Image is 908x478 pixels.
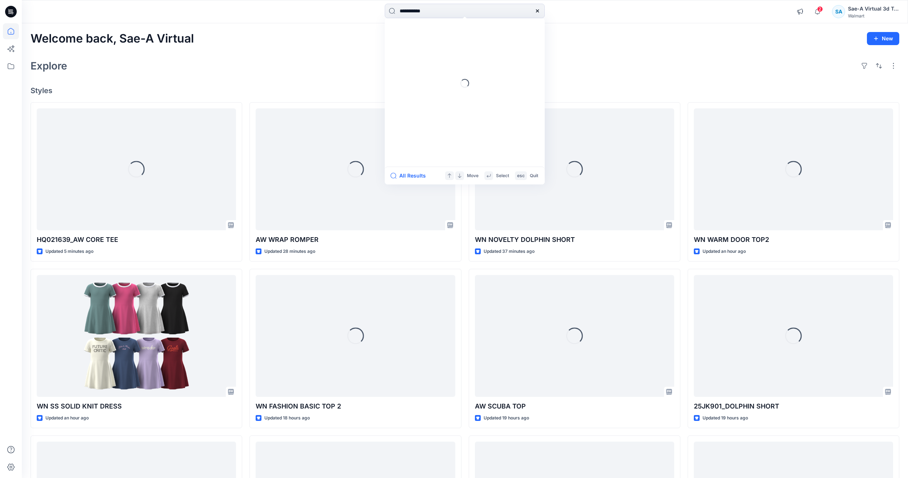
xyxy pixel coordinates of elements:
div: SA [832,5,845,18]
p: Updated 28 minutes ago [264,248,315,255]
a: WN SS SOLID KNIT DRESS [37,275,236,397]
p: HQ021639_AW CORE TEE [37,235,236,245]
button: New [867,32,899,45]
p: WN NOVELTY DOLPHIN SHORT [475,235,674,245]
h2: Explore [31,60,67,72]
p: WN WARM DOOR TOP2 [694,235,893,245]
p: AW WRAP ROMPER [256,235,455,245]
p: Quit [530,172,538,180]
p: AW SCUBA TOP [475,401,674,411]
p: Updated 19 hours ago [703,414,748,422]
p: WN SS SOLID KNIT DRESS [37,401,236,411]
p: Updated 37 minutes ago [484,248,535,255]
button: All Results [391,171,431,180]
p: 25JK901_DOLPHIN SHORT [694,401,893,411]
div: Sae-A Virtual 3d Team [848,4,899,13]
p: Updated 19 hours ago [484,414,529,422]
p: Updated 5 minutes ago [45,248,93,255]
div: Walmart [848,13,899,19]
h2: Welcome back, Sae-A Virtual [31,32,194,45]
p: Move [467,172,479,180]
p: esc [517,172,525,180]
p: Updated an hour ago [45,414,89,422]
p: Select [496,172,509,180]
span: 2 [817,6,823,12]
p: WN FASHION BASIC TOP 2 [256,401,455,411]
p: Updated an hour ago [703,248,746,255]
h4: Styles [31,86,899,95]
p: Updated 18 hours ago [264,414,310,422]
